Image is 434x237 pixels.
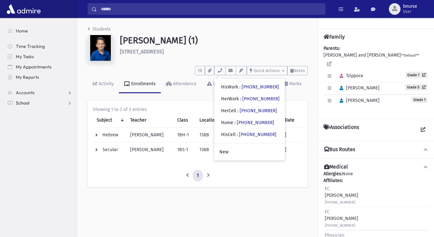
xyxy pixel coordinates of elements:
h4: Associations [323,124,359,136]
span: Grade 1 [411,97,428,103]
td: Hebrew [93,128,126,142]
span: Tzippora [337,73,363,78]
th: Subject [93,113,126,128]
img: AdmirePro [5,3,42,15]
span: Notes [294,68,305,73]
td: 1BH-1 [173,128,196,142]
div: Attendance [172,81,197,87]
a: Time Tracking [3,41,77,51]
div: HerCell [221,107,277,114]
a: My Appointments [3,62,77,72]
div: Home [221,119,274,126]
td: Secular [93,142,126,157]
span: [PERSON_NAME] [337,98,380,103]
span: bnurse [403,4,417,9]
a: [PHONE_NUMBER] [242,96,280,102]
a: Test Marks [241,75,279,93]
div: HisCell [221,131,276,138]
b: Parents: [323,46,340,51]
span: My Appointments [16,64,52,70]
div: Infractions [212,81,236,87]
div: Activity [97,81,114,87]
span: EC [325,209,330,214]
b: Allergies: [323,171,342,177]
button: Bus Routes [323,146,429,153]
span: [PERSON_NAME] [337,85,380,91]
div: [PERSON_NAME] and [PERSON_NAME] [323,45,429,114]
a: New [214,146,285,158]
a: [PHONE_NUMBER] [242,84,279,90]
a: 1 [193,170,203,181]
span: : [239,84,240,90]
a: Infractions [202,75,241,93]
span: Quick Actions [254,68,280,73]
h1: [PERSON_NAME] (1) [120,35,308,46]
span: User [403,9,417,14]
div: Marks [288,81,302,87]
h4: Family [323,34,345,40]
td: 1BS-1 [173,142,196,157]
span: : [240,96,241,102]
a: Home [3,26,77,36]
img: 9kAAAAAAAAAAAAAAAAAAAAAAAAAAAAAAAAAAAAAAAAAAAAAAAAAAAAAAAAAAAAAAAAAAAAAAAAAAAAAAAAAAAAAAAAAAAAAAA... [88,35,113,61]
span: School [16,100,29,106]
a: Enrollments [119,75,161,93]
td: [DATE] [270,128,303,142]
td: 138B [196,128,225,142]
a: My Tasks [3,51,77,62]
div: HisWork [221,84,279,90]
a: School [3,98,77,108]
td: 138B [196,142,225,157]
span: Accounts [16,90,34,96]
span: EC [325,186,330,191]
th: Class [173,113,196,128]
h4: Medical [324,164,348,170]
a: View all Associations [417,124,429,136]
input: Search [97,3,325,15]
small: [PHONE_NUMBER] [325,223,355,228]
a: Grade 7 [405,72,428,78]
span: Home [16,28,28,34]
a: [PHONE_NUMBER] [237,120,274,125]
nav: breadcrumb [88,26,111,35]
td: [PERSON_NAME] [126,142,173,157]
a: Students [88,26,111,32]
b: Affiliates: [323,178,343,183]
a: Marks [279,75,307,93]
button: Notes [287,66,308,75]
a: Grade 5 [405,84,428,90]
span: : [237,108,238,114]
a: My Reports [3,72,77,82]
span: My Tasks [16,54,34,59]
span: My Reports [16,74,39,80]
div: Enrollments [130,81,156,87]
small: [PHONE_NUMBER] [325,200,355,205]
td: [DATE] [270,142,303,157]
h6: [STREET_ADDRESS] [120,49,308,55]
button: Quick Actions [247,66,287,75]
button: Medical [323,164,429,170]
div: [PERSON_NAME] [325,208,358,229]
th: Teacher [126,113,173,128]
a: Attendance [161,75,202,93]
td: [PERSON_NAME] [126,128,173,142]
h4: Bus Routes [324,146,355,153]
th: Location [196,113,225,128]
a: Accounts [3,87,77,98]
a: Activity [88,75,119,93]
a: [PHONE_NUMBER] [240,108,277,114]
span: : [235,120,236,125]
span: : [237,132,238,137]
span: Time Tracking [16,43,45,49]
th: Start Date [270,113,303,128]
div: Showing 1 to 2 of 2 entries [93,106,303,113]
div: HerWork [221,96,280,102]
a: [PHONE_NUMBER] [239,132,276,137]
div: [PERSON_NAME] [325,185,358,205]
